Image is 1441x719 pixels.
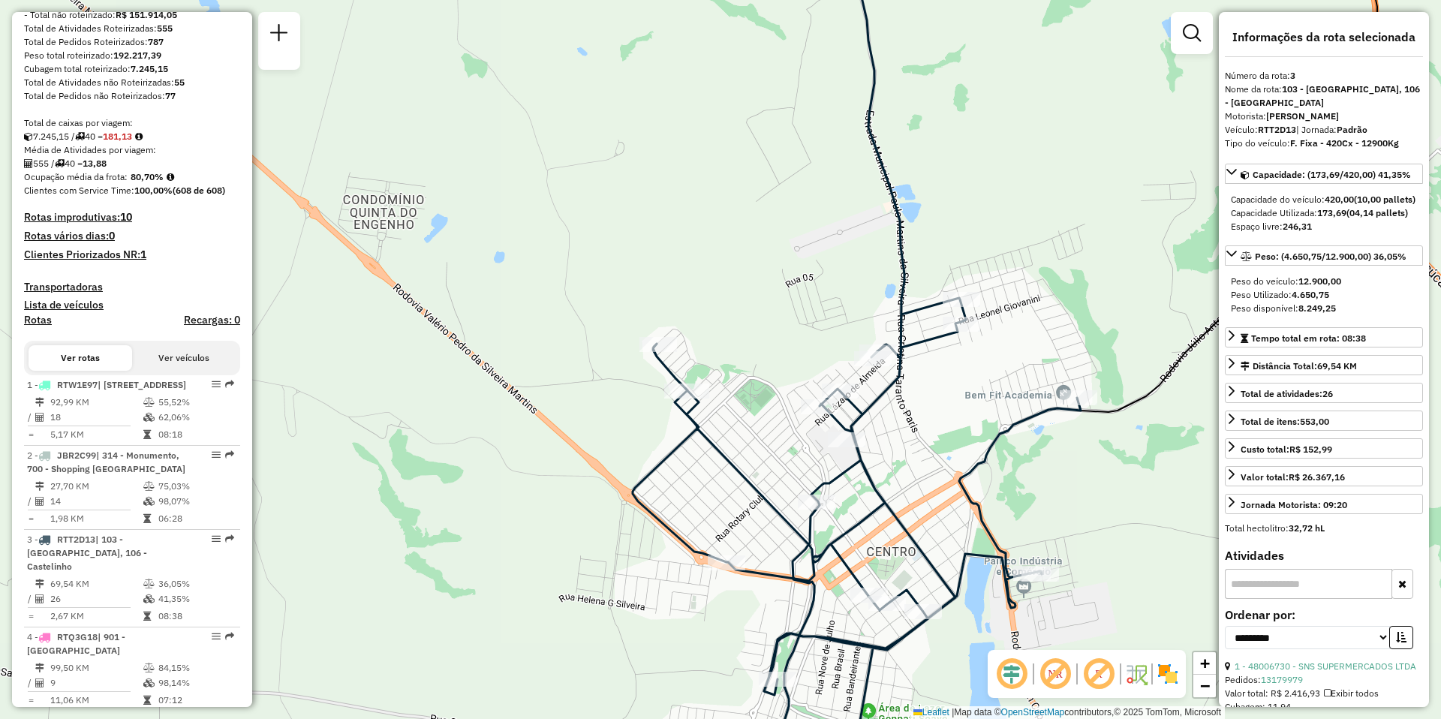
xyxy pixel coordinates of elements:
div: Capacidade: (173,69/420,00) 41,35% [1225,187,1423,239]
span: Clientes com Service Time: [24,185,134,196]
td: = [27,427,35,442]
td: 2,67 KM [50,609,143,624]
div: Capacidade do veículo: [1231,193,1417,206]
td: 1,98 KM [50,511,143,526]
td: / [27,675,35,690]
span: | Jornada: [1296,124,1367,135]
em: Opções [212,450,221,459]
div: Custo total: [1241,443,1332,456]
td: / [27,591,35,606]
div: Distância Total: [1241,359,1357,373]
strong: 7.245,15 [131,63,168,74]
strong: 787 [148,36,164,47]
div: 7.245,15 / 40 = [24,130,240,143]
td: 98,14% [158,675,233,690]
i: Tempo total em rota [143,430,151,439]
button: Ver veículos [132,345,236,371]
strong: 12.900,00 [1298,275,1341,287]
strong: 80,70% [131,171,164,182]
i: Cubagem total roteirizado [24,132,33,141]
strong: 553,00 [1300,416,1329,427]
div: Peso total roteirizado: [24,49,240,62]
img: Exibir/Ocultar setores [1156,662,1180,686]
a: Leaflet [913,707,949,717]
div: Cubagem total roteirizado: [24,62,240,76]
a: Custo total:R$ 152,99 [1225,438,1423,459]
strong: 0 [109,229,115,242]
h4: Informações da rota selecionada [1225,30,1423,44]
span: | [952,707,954,717]
strong: F. Fixa - 420Cx - 12900Kg [1290,137,1399,149]
a: Capacidade: (173,69/420,00) 41,35% [1225,164,1423,184]
td: / [27,494,35,509]
span: Cubagem: 11,94 [1225,701,1291,712]
a: 13179979 [1261,674,1303,685]
strong: 77 [165,90,176,101]
strong: [PERSON_NAME] [1266,110,1339,122]
div: Média de Atividades por viagem: [24,143,240,157]
strong: 13,88 [83,158,107,169]
span: RTT2D13 [57,534,95,545]
em: Opções [212,534,221,543]
span: JBR2C99 [57,450,96,461]
strong: 26 [1322,388,1333,399]
td: 36,05% [158,576,233,591]
a: OpenStreetMap [1001,707,1065,717]
a: Tempo total em rota: 08:38 [1225,327,1423,347]
strong: 173,69 [1317,207,1346,218]
strong: (608 de 608) [173,185,225,196]
strong: 1 [140,248,146,261]
em: Opções [212,632,221,641]
span: Tempo total em rota: 08:38 [1251,332,1366,344]
strong: (10,00 pallets) [1354,194,1415,205]
i: % de utilização do peso [143,398,155,407]
i: Total de Atividades [35,594,44,603]
i: % de utilização da cubagem [143,594,155,603]
span: 1 - [27,379,186,390]
span: Peso: (4.650,75/12.900,00) 36,05% [1255,251,1406,262]
span: Exibir todos [1324,687,1379,699]
div: Tipo do veículo: [1225,137,1423,150]
h4: Rotas improdutivas: [24,211,240,224]
div: Número da rota: [1225,69,1423,83]
span: | 901 - [GEOGRAPHIC_DATA] [27,631,125,656]
a: Zoom out [1193,675,1216,697]
i: % de utilização do peso [143,663,155,672]
div: Motorista: [1225,110,1423,123]
i: Total de Atividades [24,159,33,168]
strong: 8.249,25 [1298,302,1336,314]
span: + [1200,654,1210,672]
span: RTQ3G18 [57,631,98,642]
strong: 420,00 [1325,194,1354,205]
i: % de utilização do peso [143,482,155,491]
i: Distância Total [35,579,44,588]
i: Meta Caixas/viagem: 214,30 Diferença: -33,17 [135,132,143,141]
td: 9 [50,675,143,690]
span: 69,54 KM [1317,360,1357,372]
div: 555 / 40 = [24,157,240,170]
td: 84,15% [158,660,233,675]
strong: Padrão [1337,124,1367,135]
strong: R$ 26.367,16 [1289,471,1345,483]
h4: Atividades [1225,549,1423,563]
td: = [27,511,35,526]
em: Rota exportada [225,632,234,641]
i: % de utilização do peso [143,579,155,588]
strong: 55 [174,77,185,88]
div: Valor total: [1241,471,1345,484]
i: Distância Total [35,482,44,491]
a: 1 - 48006730 - SNS SUPERMERCADOS LTDA [1235,660,1416,672]
td: 18 [50,410,143,425]
a: Nova sessão e pesquisa [264,18,294,52]
div: Pedidos: [1225,673,1423,687]
div: Capacidade Utilizada: [1231,206,1417,220]
div: Total de Atividades não Roteirizadas: [24,76,240,89]
strong: 246,31 [1283,221,1312,232]
i: Total de Atividades [35,413,44,422]
i: Tempo total em rota [143,612,151,621]
i: % de utilização da cubagem [143,413,155,422]
td: 08:18 [158,427,233,442]
span: Exibir rótulo [1081,656,1117,692]
i: % de utilização da cubagem [143,678,155,687]
div: Total de Atividades Roteirizadas: [24,22,240,35]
